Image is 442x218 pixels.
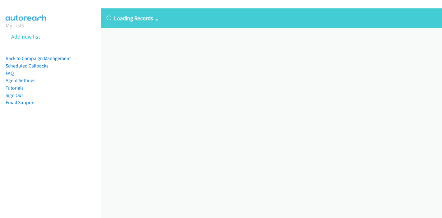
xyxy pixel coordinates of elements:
[6,77,35,83] a: Agent Settings
[6,63,48,69] a: Scheduled Callbacks
[6,92,23,98] a: Sign Out
[6,22,24,29] a: My Lists
[6,100,35,105] a: Email Support
[106,14,436,22] p: Loading Records ...
[11,33,40,40] a: Add new list
[6,55,71,61] a: Back to Campaign Management
[6,70,14,76] a: FAQ
[6,85,24,91] a: Tutorials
